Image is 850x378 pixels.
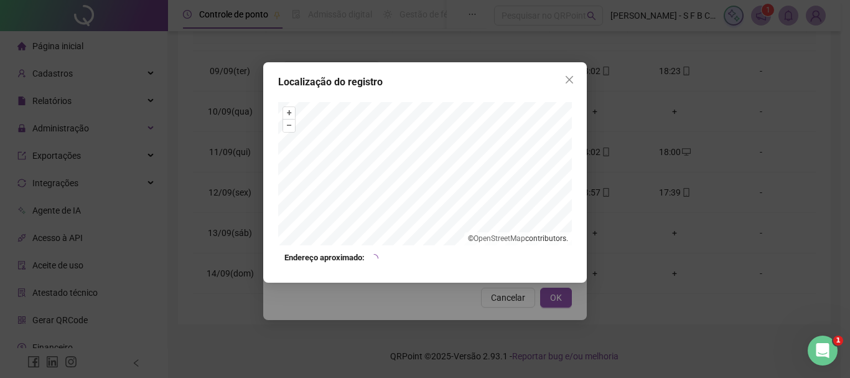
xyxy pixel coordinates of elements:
div: Localização do registro [278,75,572,90]
iframe: Intercom live chat [808,336,838,366]
button: Close [559,70,579,90]
li: © contributors. [468,234,568,243]
button: – [283,120,295,131]
strong: Endereço aproximado: [284,252,365,264]
button: + [283,107,295,119]
span: close [564,75,574,85]
span: 1 [833,336,843,346]
a: OpenStreetMap [474,234,525,243]
span: loading [370,254,378,263]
